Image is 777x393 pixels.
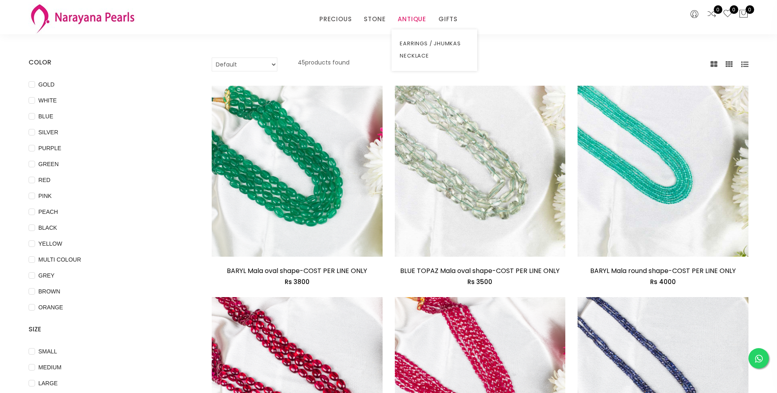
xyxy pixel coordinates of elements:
[746,5,754,14] span: 0
[35,287,64,296] span: BROWN
[35,160,62,169] span: GREEN
[35,223,60,232] span: BLACK
[35,175,54,184] span: RED
[400,38,469,50] a: EARRINGS / JHUMKAS
[227,266,367,275] a: BARYL Mala oval shape-COST PER LINE ONLY
[285,278,310,286] span: Rs 3800
[723,9,733,20] a: 0
[650,278,676,286] span: Rs 4000
[35,96,60,105] span: WHITE
[730,5,738,14] span: 0
[400,266,560,275] a: BLUE TOPAZ Mala oval shape-COST PER LINE ONLY
[35,347,60,356] span: SMALL
[35,128,62,137] span: SILVER
[35,191,55,200] span: PINK
[714,5,722,14] span: 0
[35,271,58,280] span: GREY
[319,13,352,25] a: PRECIOUS
[35,112,57,121] span: BLUE
[35,363,65,372] span: MEDIUM
[35,303,66,312] span: ORANGE
[35,239,65,248] span: YELLOW
[35,379,61,388] span: LARGE
[29,58,187,67] h4: COLOR
[467,278,492,286] span: Rs 3500
[398,13,426,25] a: ANTIQUE
[590,266,736,275] a: BARYL Mala round shape-COST PER LINE ONLY
[35,207,61,216] span: PEACH
[35,144,64,153] span: PURPLE
[400,50,469,62] a: NECKLACE
[35,80,58,89] span: GOLD
[438,13,458,25] a: GIFTS
[707,9,717,20] a: 0
[35,255,84,264] span: MULTI COLOUR
[298,58,350,71] p: 45 products found
[364,13,385,25] a: STONE
[29,324,187,334] h4: SIZE
[739,9,748,20] button: 0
